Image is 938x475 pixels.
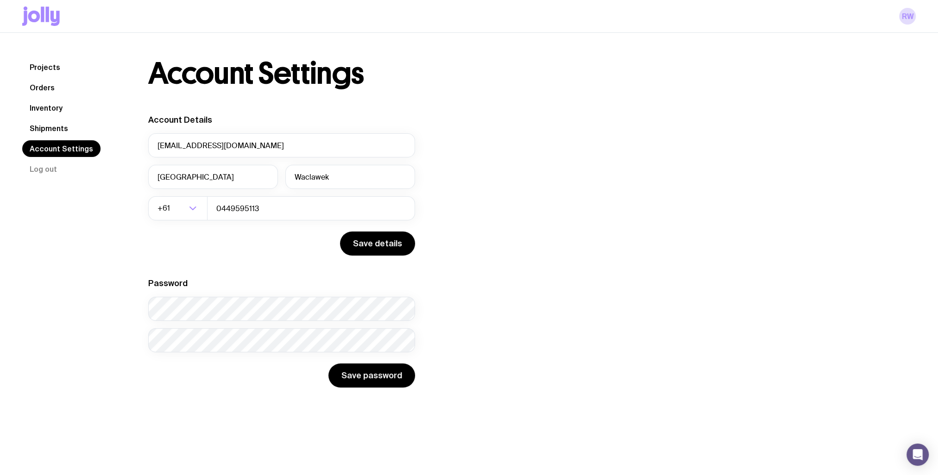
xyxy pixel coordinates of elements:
[22,161,64,177] button: Log out
[907,444,929,466] div: Open Intercom Messenger
[148,133,415,157] input: your@email.com
[22,79,62,96] a: Orders
[148,59,364,88] h1: Account Settings
[172,196,186,220] input: Search for option
[148,115,212,125] label: Account Details
[157,196,172,220] span: +61
[148,196,208,220] div: Search for option
[148,165,278,189] input: First Name
[899,8,916,25] a: RW
[22,59,68,75] a: Projects
[22,120,76,137] a: Shipments
[22,100,70,116] a: Inventory
[328,363,415,387] button: Save password
[285,165,415,189] input: Last Name
[207,196,415,220] input: 0400123456
[148,278,188,288] label: Password
[340,231,415,256] button: Save details
[22,140,101,157] a: Account Settings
